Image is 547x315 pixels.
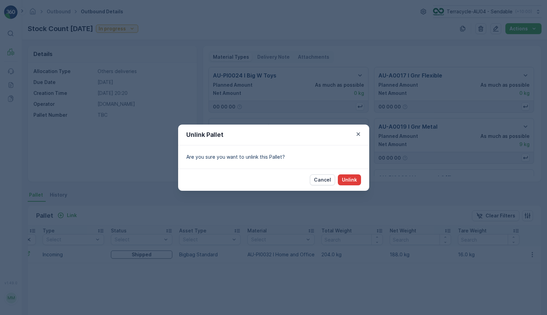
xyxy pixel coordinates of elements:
button: Unlink [338,174,361,185]
p: Are you sure you want to unlink this Pallet? [186,154,361,160]
p: Unlink [342,176,357,183]
button: Cancel [310,174,335,185]
p: Cancel [314,176,331,183]
p: Unlink Pallet [186,130,224,140]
